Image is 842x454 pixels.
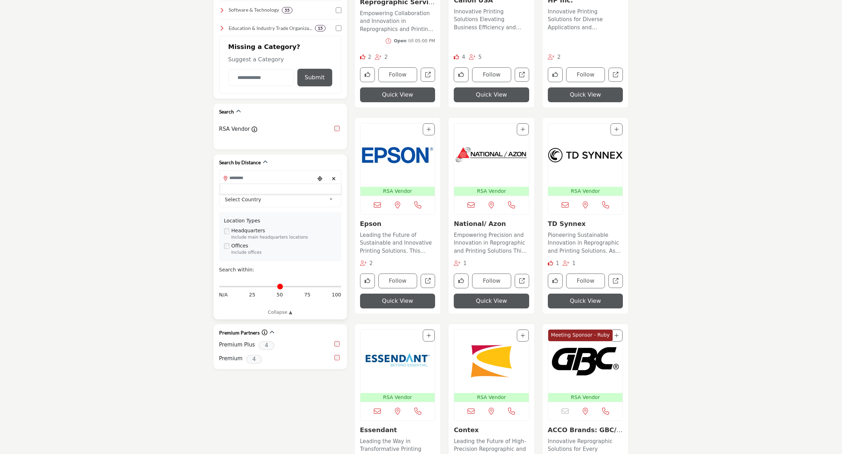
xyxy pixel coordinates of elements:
a: Open td-synnex in new tab [608,274,623,288]
span: 4 [462,54,465,60]
img: Essendant [360,330,435,393]
div: Include offices [231,250,336,256]
img: TD Synnex [548,123,623,187]
span: 5 [478,54,482,60]
button: Follow [566,67,605,82]
input: select Premium checkbox [334,355,340,360]
a: TD Synnex [548,220,586,227]
a: Open epson in new tab [421,274,435,288]
span: 2 [368,54,371,60]
h3: Contex [454,426,529,434]
a: Open national-azon in new tab [515,274,529,288]
h2: Search [219,108,234,115]
b: 55 [285,8,290,13]
span: Suggest a Category [228,56,284,63]
input: RSA Vendor checkbox [334,126,340,131]
a: Open canon-usa in new tab [515,68,529,82]
p: RSA Vendor [456,188,527,195]
p: RSA Vendor [550,394,621,401]
div: till 05:00 PM [394,38,435,44]
a: Empowering Precision and Innovation in Reprographic and Printing Solutions This company excels in... [454,229,529,255]
a: Innovative Printing Solutions for Diverse Applications and Exceptional Results Operating at the f... [548,6,623,32]
div: Followers [360,259,373,268]
button: Quick View [360,87,435,102]
button: Follow [378,274,417,288]
input: select Premium Plus checkbox [334,341,340,346]
button: Quick View [360,294,435,308]
button: Follow [472,274,511,288]
div: Location Types [224,217,336,225]
p: RSA Vendor [456,394,527,401]
div: Followers [548,53,561,61]
span: 75 [304,291,310,299]
button: Like company [548,274,563,288]
i: Likes [454,54,459,60]
button: Like company [360,274,375,288]
span: 100 [332,291,341,299]
p: Innovative Printing Solutions for Diverse Applications and Exceptional Results Operating at the f... [548,8,623,32]
a: Pioneering Sustainable Innovation in Reprographic and Printing Solutions. As an established leade... [548,229,623,255]
a: Open Listing in new tab [548,330,623,402]
a: Collapse ▲ [219,309,341,316]
button: Follow [378,67,417,82]
div: Include main headquarters locations [231,234,336,241]
input: Select Software & Technology checkbox [336,7,341,13]
a: Leading the Future of Sustainable and Innovative Printing Solutions. This company is a prominent ... [360,229,435,255]
h3: National/ Azon [454,220,529,228]
a: Open Listing in new tab [360,123,435,196]
a: Add To List [614,127,619,132]
img: Epson [360,123,435,187]
p: Empowering Collaboration and Innovation in Reprographics and Printing Across [GEOGRAPHIC_DATA] In... [360,10,435,33]
h3: TD Synnex [548,220,623,228]
span: 1 [463,260,467,266]
button: Quick View [548,294,623,308]
span: 4 [246,355,262,364]
i: Like [548,260,553,266]
label: Premium Plus [219,341,255,349]
p: RSA Vendor [362,188,434,195]
a: Open hp-inc in new tab [608,68,623,82]
button: Like company [454,274,469,288]
button: Opentill 05:00 PM [386,38,435,44]
span: 4 [259,341,274,350]
h2: Premium Partners [219,329,260,336]
img: National/ Azon [454,123,529,187]
a: Open reprographic-services-association-rsa in new tab [421,68,435,82]
a: Add To List [427,127,431,132]
div: Choose your current location [315,171,325,186]
span: 1 [572,260,576,266]
a: Add To List [521,333,525,338]
span: 2 [384,54,388,60]
div: Followers [375,53,388,61]
p: Pioneering Sustainable Innovation in Reprographic and Printing Solutions. As an established leade... [548,231,623,255]
label: RSA Vendor [219,125,250,133]
div: 55 Results For Software & Technology [282,7,292,13]
button: Submit [297,69,332,86]
div: Followers [469,53,482,61]
div: Followers [454,259,467,268]
div: Clear search location [329,171,339,186]
span: 25 [249,291,255,299]
h3: Epson [360,220,435,228]
b: 15 [318,26,323,31]
div: Search within: [219,266,341,274]
span: 2 [557,54,561,60]
button: Like company [548,67,563,82]
a: Essendant [360,426,397,434]
label: Premium [219,355,243,363]
a: Epson [360,220,382,227]
button: Follow [472,67,511,82]
button: Follow [566,274,605,288]
a: Open Listing in new tab [454,123,529,196]
img: Contex [454,330,529,393]
a: Add To List [427,333,431,338]
input: Select Education & Industry Trade Organizations checkbox [336,25,341,31]
h2: Missing a Category? [228,43,332,56]
div: Search Location [220,184,341,194]
span: 50 [277,291,283,299]
button: Quick View [548,87,623,102]
h3: Essendant [360,426,435,434]
a: Open Listing in new tab [548,123,623,196]
a: Add To List [521,127,525,132]
a: National/ Azon [454,220,506,227]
